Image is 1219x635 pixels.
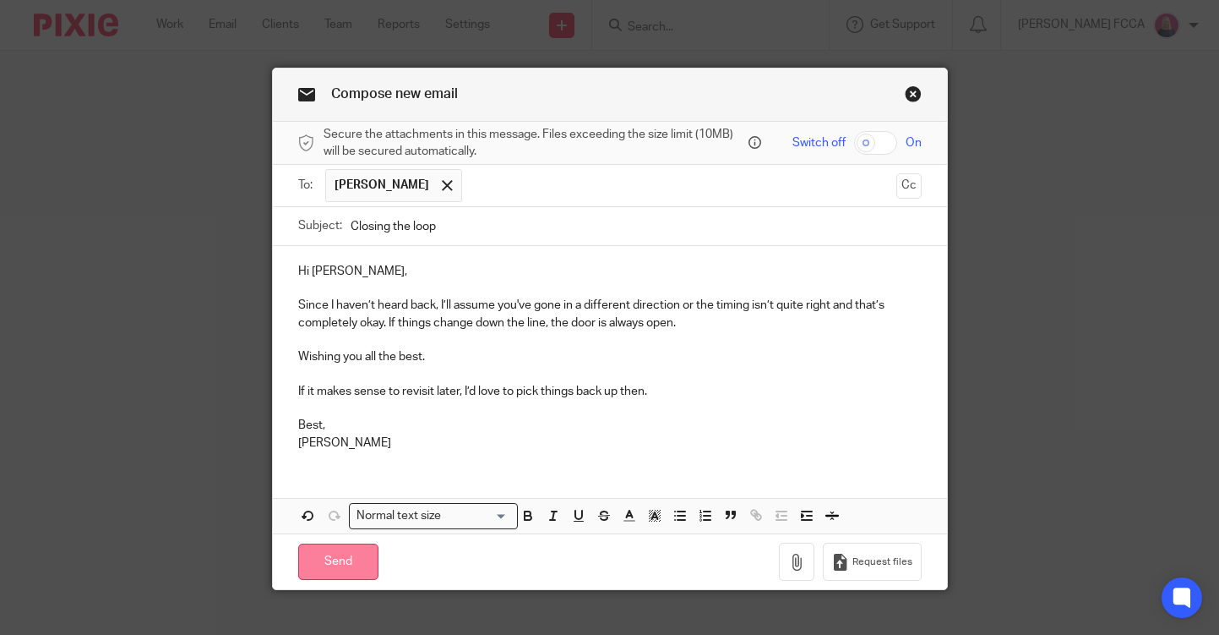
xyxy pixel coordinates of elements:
[905,85,922,108] a: Close this dialog window
[324,126,745,161] span: Secure the attachments in this message. Files exceeding the size limit (10MB) will be secured aut...
[446,507,507,525] input: Search for option
[353,507,445,525] span: Normal text size
[792,134,846,151] span: Switch off
[298,297,922,331] p: Since I haven’t heard back, I’ll assume you've gone in a different direction or the timing isn’t ...
[823,543,921,581] button: Request files
[349,503,518,529] div: Search for option
[298,348,922,365] p: Wishing you all the best.
[298,383,922,400] p: If it makes sense to revisit later, I’d love to pick things back up then.
[335,177,429,194] span: [PERSON_NAME]
[298,177,317,194] label: To:
[896,173,922,199] button: Cc
[331,87,458,101] span: Compose new email
[298,217,342,234] label: Subject:
[906,134,922,151] span: On
[298,417,922,434] p: Best,
[852,556,912,569] span: Request files
[298,544,378,580] input: Send
[298,435,922,452] p: [PERSON_NAME]
[298,263,922,280] p: Hi [PERSON_NAME],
